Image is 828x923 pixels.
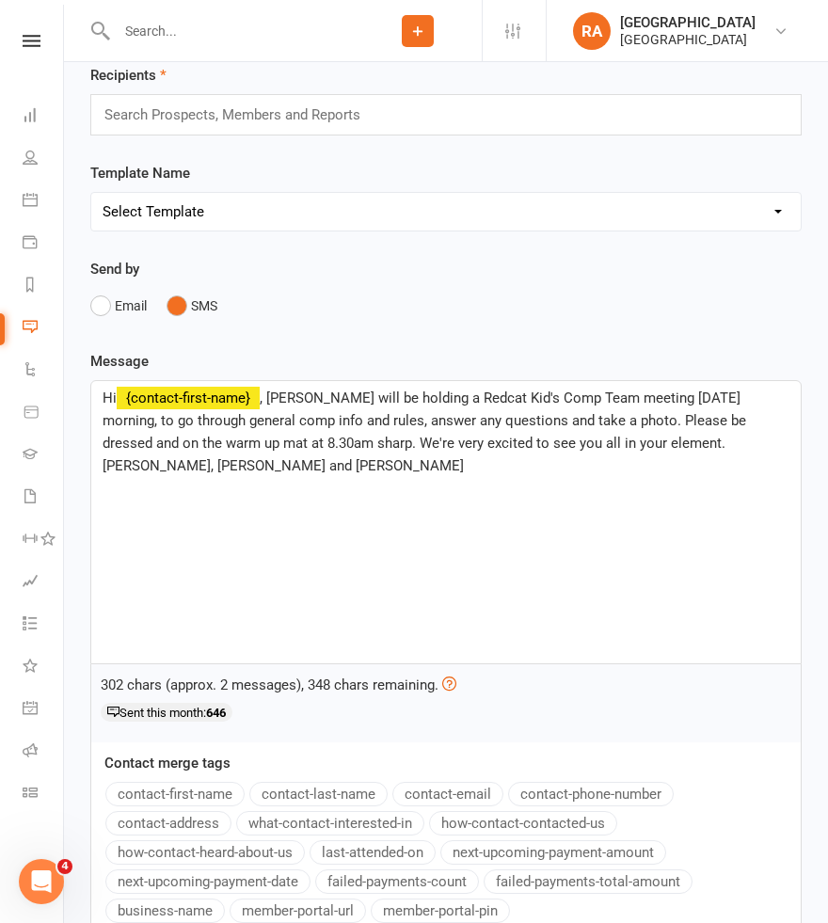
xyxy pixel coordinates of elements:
div: 302 chars (approx. 2 messages), 348 chars remaining. [101,674,791,696]
button: what-contact-interested-in [236,811,424,835]
label: Template Name [90,162,190,184]
span: Hi [103,390,117,406]
span: , [PERSON_NAME] will be holding a Redcat Kid's Comp Team meeting [DATE] morning, to go through ge... [103,390,750,474]
button: failed-payments-total-amount [484,869,693,894]
a: Payments [23,223,65,265]
span: 4 [57,859,72,874]
div: [GEOGRAPHIC_DATA] [620,31,756,48]
a: Product Sales [23,392,65,435]
button: how-contact-contacted-us [429,811,617,835]
button: contact-last-name [249,782,388,806]
label: Message [90,350,149,373]
button: business-name [105,899,225,923]
a: Dashboard [23,96,65,138]
a: Assessments [23,562,65,604]
button: next-upcoming-payment-amount [440,840,666,865]
input: Search... [111,18,354,44]
button: SMS [167,288,217,324]
button: failed-payments-count [315,869,479,894]
a: Class kiosk mode [23,773,65,816]
iframe: Intercom live chat [19,859,64,904]
button: contact-first-name [105,782,245,806]
label: Contact merge tags [104,752,231,774]
button: next-upcoming-payment-date [105,869,310,894]
label: Recipients [90,64,167,87]
a: What's New [23,646,65,689]
a: Calendar [23,181,65,223]
a: People [23,138,65,181]
button: contact-address [105,811,231,835]
button: contact-phone-number [508,782,674,806]
a: Roll call kiosk mode [23,731,65,773]
a: General attendance kiosk mode [23,689,65,731]
strong: 646 [206,706,226,720]
input: Search Prospects, Members and Reports [103,103,378,127]
div: Sent this month: [101,703,232,722]
a: Reports [23,265,65,308]
button: Email [90,288,147,324]
label: Send by [90,258,139,280]
button: how-contact-heard-about-us [105,840,305,865]
button: last-attended-on [310,840,436,865]
button: member-portal-pin [371,899,510,923]
button: member-portal-url [230,899,366,923]
div: RA [573,12,611,50]
button: contact-email [392,782,503,806]
div: [GEOGRAPHIC_DATA] [620,14,756,31]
